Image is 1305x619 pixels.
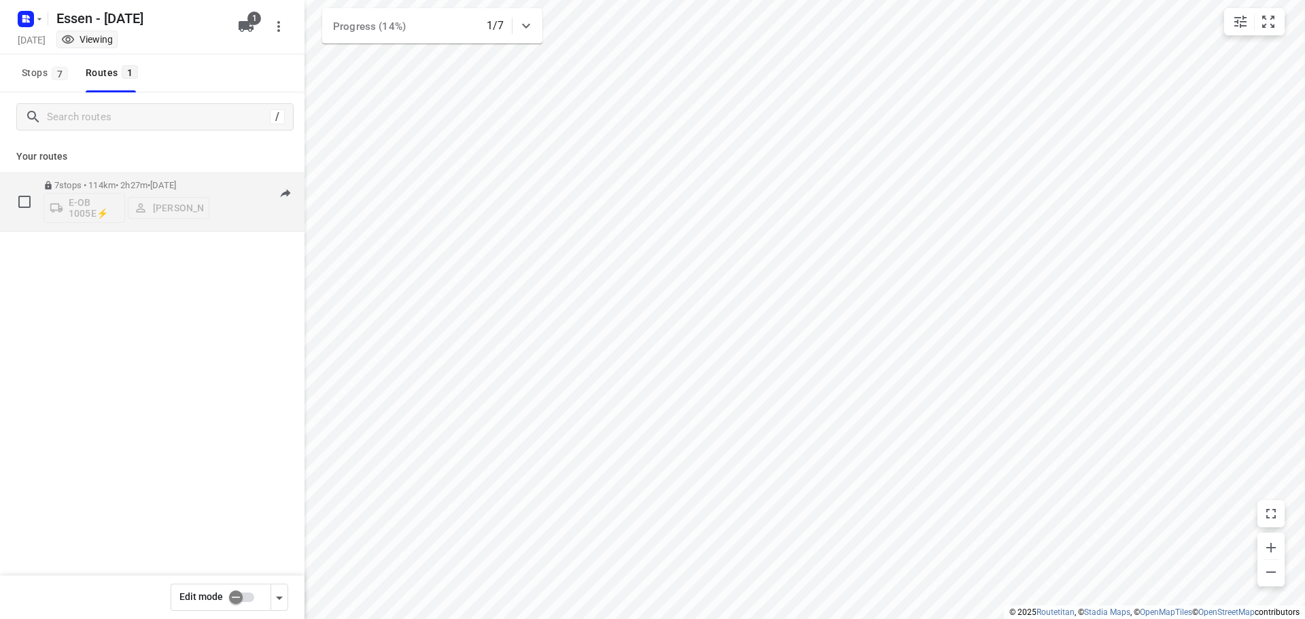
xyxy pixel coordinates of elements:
[22,65,72,82] span: Stops
[1037,607,1075,617] a: Routetitan
[61,33,113,46] div: You are currently in view mode. To make any changes, go to edit project.
[1009,607,1300,617] li: © 2025 , © , © © contributors
[52,67,68,80] span: 7
[86,65,142,82] div: Routes
[333,20,406,33] span: Progress (14%)
[272,180,299,207] button: Send to driver
[11,188,38,215] span: Select
[1224,8,1285,35] div: small contained button group
[1255,8,1282,35] button: Fit zoom
[150,180,176,190] span: [DATE]
[270,109,285,124] div: /
[16,149,288,164] p: Your routes
[1084,607,1130,617] a: Stadia Maps
[247,12,261,25] span: 1
[271,588,288,605] div: Driver app settings
[322,8,542,43] div: Progress (14%)1/7
[147,180,150,190] span: •
[232,13,260,40] button: 1
[179,591,223,602] span: Edit mode
[1227,8,1254,35] button: Map settings
[1140,607,1192,617] a: OpenMapTiles
[122,65,138,79] span: 1
[1198,607,1255,617] a: OpenStreetMap
[43,180,209,190] p: 7 stops • 114km • 2h27m
[265,13,292,40] button: More
[47,107,270,128] input: Search routes
[487,18,504,34] p: 1/7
